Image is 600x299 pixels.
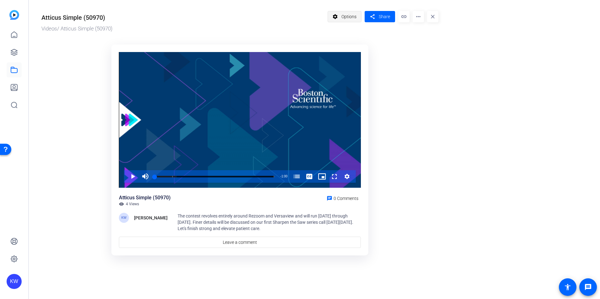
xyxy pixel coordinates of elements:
[119,194,171,202] div: Atticus Simple (50970)
[178,213,353,231] span: The contest revolves entirely around Rezoom and Versaview and will run [DATE] through [DATE]. Fin...
[41,25,57,32] a: Videos
[379,13,390,20] span: Share
[134,214,168,222] div: [PERSON_NAME]
[119,52,361,188] div: Video Player
[41,25,324,33] div: / Atticus Simple (50970)
[334,196,358,201] span: 0 Comments
[327,196,332,201] mat-icon: chat
[331,11,339,23] mat-icon: settings
[341,11,356,23] span: Options
[126,202,139,207] span: 4 Views
[328,170,341,183] button: Fullscreen
[365,11,395,22] button: Share
[119,213,129,223] div: KW
[328,11,362,22] button: Options
[7,274,22,289] div: KW
[324,194,361,202] a: 0 Comments
[119,202,124,207] mat-icon: visibility
[398,11,410,22] mat-icon: link
[291,170,303,183] button: Chapters
[281,175,287,178] span: 1:00
[9,10,19,20] img: blue-gradient.svg
[584,283,592,291] mat-icon: message
[427,11,438,22] mat-icon: close
[303,170,316,183] button: Captions
[139,170,152,183] button: Mute
[119,237,361,248] a: Leave a comment
[368,13,376,21] mat-icon: share
[223,239,257,246] span: Leave a comment
[316,170,328,183] button: Picture-in-Picture
[280,175,281,178] span: -
[41,13,105,22] div: Atticus Simple (50970)
[564,283,571,291] mat-icon: accessibility
[126,170,139,183] button: Play
[413,11,424,22] mat-icon: more_horiz
[155,176,274,177] div: Progress Bar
